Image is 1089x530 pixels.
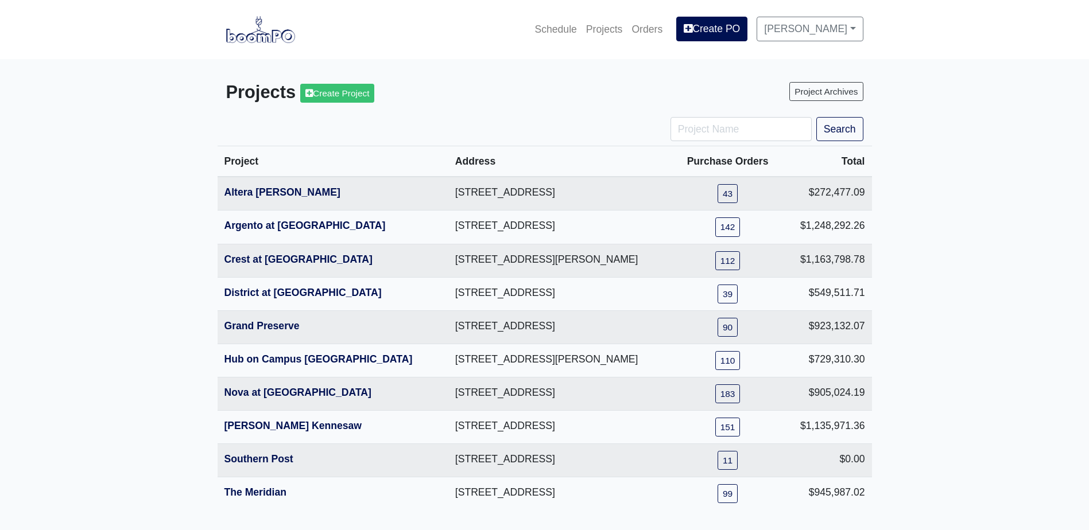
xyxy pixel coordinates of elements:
[226,82,536,103] h3: Projects
[226,16,295,42] img: boomPO
[715,418,741,437] a: 151
[718,484,738,503] a: 99
[782,310,871,344] td: $923,132.07
[673,146,782,177] th: Purchase Orders
[448,177,673,211] td: [STREET_ADDRESS]
[782,177,871,211] td: $272,477.09
[224,453,293,465] a: Southern Post
[448,211,673,244] td: [STREET_ADDRESS]
[718,184,738,203] a: 43
[782,444,871,477] td: $0.00
[224,486,287,498] a: The Meridian
[300,84,374,103] a: Create Project
[718,318,738,337] a: 90
[715,251,741,270] a: 112
[224,220,386,231] a: Argento at [GEOGRAPHIC_DATA]
[224,387,371,398] a: Nova at [GEOGRAPHIC_DATA]
[448,411,673,444] td: [STREET_ADDRESS]
[715,351,741,370] a: 110
[782,411,871,444] td: $1,135,971.36
[218,146,448,177] th: Project
[718,285,738,303] a: 39
[782,146,871,177] th: Total
[782,344,871,377] td: $729,310.30
[224,353,413,365] a: Hub on Campus [GEOGRAPHIC_DATA]
[627,17,667,42] a: Orders
[448,344,673,377] td: [STREET_ADDRESS][PERSON_NAME]
[715,384,741,403] a: 183
[448,444,673,477] td: [STREET_ADDRESS]
[448,277,673,310] td: [STREET_ADDRESS]
[582,17,627,42] a: Projects
[782,477,871,510] td: $945,987.02
[789,82,863,101] a: Project Archives
[782,211,871,244] td: $1,248,292.26
[448,377,673,410] td: [STREET_ADDRESS]
[224,420,362,431] a: [PERSON_NAME] Kennesaw
[816,117,863,141] button: Search
[671,117,812,141] input: Project Name
[224,186,340,198] a: Altera [PERSON_NAME]
[448,146,673,177] th: Address
[782,377,871,410] td: $905,024.19
[224,254,373,265] a: Crest at [GEOGRAPHIC_DATA]
[448,244,673,277] td: [STREET_ADDRESS][PERSON_NAME]
[757,17,863,41] a: [PERSON_NAME]
[224,287,382,298] a: District at [GEOGRAPHIC_DATA]
[530,17,581,42] a: Schedule
[448,477,673,510] td: [STREET_ADDRESS]
[448,310,673,344] td: [STREET_ADDRESS]
[715,217,741,236] a: 142
[676,17,747,41] a: Create PO
[718,451,738,470] a: 11
[782,244,871,277] td: $1,163,798.78
[782,277,871,310] td: $549,511.71
[224,320,300,332] a: Grand Preserve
